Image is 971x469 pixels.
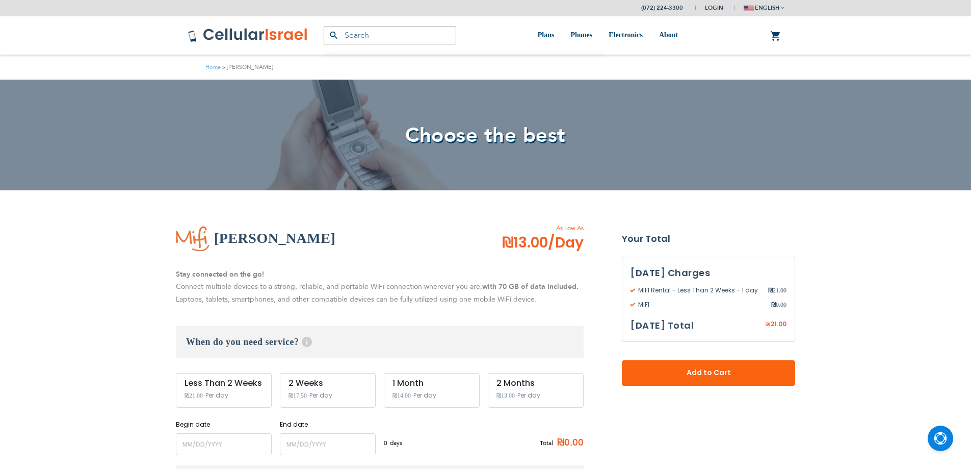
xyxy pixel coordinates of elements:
[631,318,694,333] h3: [DATE] Total
[176,268,584,306] p: Connect multiple devices to a strong, reliable, and portable WiFi connection wherever you are, La...
[631,265,786,281] h3: [DATE] Charges
[324,27,456,44] input: Search
[280,433,376,455] input: MM/DD/YYYY
[205,391,228,400] span: Per day
[771,319,786,328] span: 21.00
[302,337,312,347] span: Help
[185,379,263,388] div: Less Than 2 Weeks
[553,435,584,451] span: ₪0.00
[413,391,436,400] span: Per day
[538,31,555,39] span: Plans
[540,438,553,448] span: Total
[390,438,402,448] span: days
[482,282,579,291] strong: with 70 GB of data included.
[659,31,678,39] span: About
[768,286,773,295] span: ₪
[622,360,795,386] button: Add to Cart
[392,392,411,399] span: ₪14.00
[538,16,555,55] a: Plans
[631,300,771,309] span: MIFI
[744,1,784,15] button: english
[548,233,584,253] span: /Day
[765,320,771,329] span: ₪
[570,16,592,55] a: Phones
[622,231,795,246] strong: Your Total
[631,286,768,295] span: MIFI Rental - Less Than 2 Weeks - 1 day
[609,31,643,39] span: Electronics
[214,228,335,249] h2: [PERSON_NAME]
[744,6,754,11] img: english
[185,392,203,399] span: ₪21.00
[517,391,540,400] span: Per day
[176,269,264,279] strong: Stay connected on the go!
[280,420,376,429] label: End date
[176,225,209,251] img: MIFI Rental
[768,286,786,295] span: 21.00
[176,420,272,429] label: Begin date
[384,438,390,448] span: 0
[641,4,683,12] a: (072) 224-3300
[288,392,307,399] span: ₪17.50
[205,63,221,71] a: Home
[221,62,273,72] li: [PERSON_NAME]
[496,379,575,388] div: 2 Months
[496,392,515,399] span: ₪13.00
[392,379,471,388] div: 1 Month
[405,121,566,150] span: Choose the best
[655,367,762,378] span: Add to Cart
[771,300,786,309] span: 0.00
[771,300,776,309] span: ₪
[570,31,592,39] span: Phones
[502,233,584,253] span: ₪13.00
[188,28,308,43] img: Cellular Israel Logo
[475,224,584,233] span: As Low As
[288,379,367,388] div: 2 Weeks
[609,16,643,55] a: Electronics
[659,16,678,55] a: About
[176,433,272,455] input: MM/DD/YYYY
[309,391,332,400] span: Per day
[176,326,584,358] h3: When do you need service?
[705,4,723,12] span: Login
